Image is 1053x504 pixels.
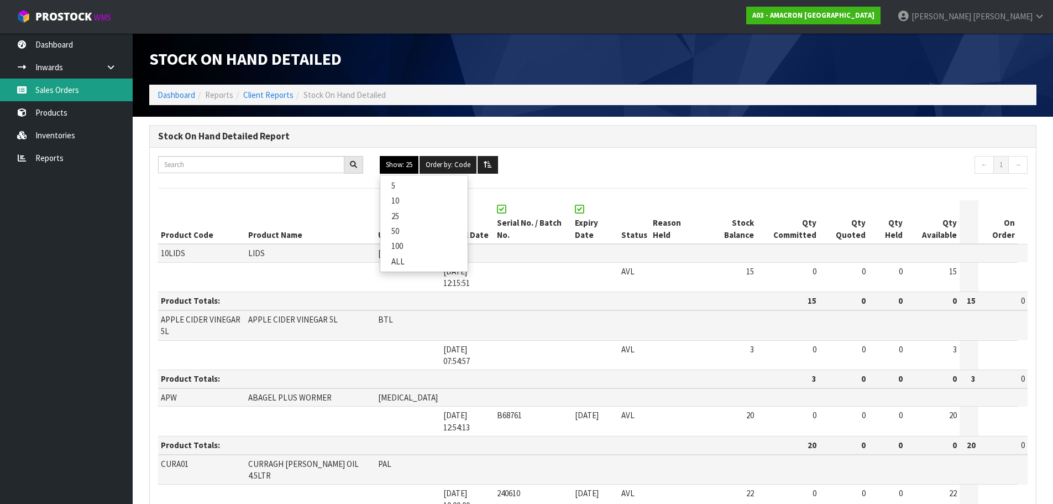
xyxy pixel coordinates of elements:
[621,488,635,498] span: AVL
[158,90,195,100] a: Dashboard
[378,248,438,258] span: [MEDICAL_DATA]
[898,373,903,384] strong: 0
[443,266,470,288] span: [DATE] 12:15:51
[443,410,470,432] span: [DATE] 12:54:13
[862,266,866,277] span: 0
[161,373,220,384] strong: Product Totals:
[861,440,866,450] strong: 0
[971,373,976,384] strong: 3
[572,200,619,244] th: Expiry Date
[978,200,1018,244] th: On Order
[813,344,816,355] span: 0
[808,295,816,306] strong: 15
[248,392,332,403] span: ABAGEL PLUS WORMER
[375,200,441,244] th: UOM
[813,410,816,420] span: 0
[993,156,1009,174] a: 1
[378,459,391,469] span: PAL
[812,373,816,384] strong: 3
[17,9,30,23] img: cube-alt.png
[813,488,816,498] span: 0
[380,254,468,269] a: ALL
[949,410,957,420] span: 20
[746,266,754,277] span: 15
[380,193,468,208] a: 10
[911,11,971,22] span: [PERSON_NAME]
[823,156,1028,176] nav: Page navigation
[899,410,903,420] span: 0
[898,295,903,306] strong: 0
[813,266,816,277] span: 0
[746,410,754,420] span: 20
[380,238,468,253] a: 100
[248,248,265,258] span: LIDS
[245,200,375,244] th: Product Name
[380,209,468,224] a: 25
[497,410,522,420] span: B68761
[861,373,866,384] strong: 0
[380,156,418,174] button: Show: 25
[952,295,957,306] strong: 0
[750,344,754,355] span: 3
[497,488,520,498] span: 240610
[621,410,635,420] span: AVL
[443,344,470,366] span: [DATE] 07:54:57
[905,200,960,244] th: Qty Available
[158,200,245,244] th: Product Code
[899,488,903,498] span: 0
[808,440,816,450] strong: 20
[243,90,294,100] a: Client Reports
[205,90,233,100] span: Reports
[975,156,994,174] a: ←
[161,314,240,336] span: APPLE CIDER VINEGAR 5L
[746,488,754,498] span: 22
[161,440,220,450] strong: Product Totals:
[1021,440,1025,450] span: 0
[862,488,866,498] span: 0
[952,373,957,384] strong: 0
[378,392,438,403] span: [MEDICAL_DATA]
[161,295,220,306] strong: Product Totals:
[621,344,635,355] span: AVL
[899,266,903,277] span: 0
[952,440,957,450] strong: 0
[621,266,635,277] span: AVL
[752,11,874,20] strong: A03 - AMACRON [GEOGRAPHIC_DATA]
[967,440,976,450] strong: 20
[868,200,905,244] th: Qty Held
[161,248,185,258] span: 10LIDS
[861,295,866,306] strong: 0
[149,48,342,69] span: Stock On Hand Detailed
[380,178,468,193] a: 5
[494,200,572,244] th: Serial No. / Batch No.
[973,11,1033,22] span: [PERSON_NAME]
[575,488,599,498] span: [DATE]
[701,200,757,244] th: Stock Balance
[899,344,903,355] span: 0
[862,410,866,420] span: 0
[94,12,111,23] small: WMS
[619,200,650,244] th: Status
[158,131,1028,142] h3: Stock On Hand Detailed Report
[248,459,359,481] span: CURRAGH [PERSON_NAME] OIL 4.5LTR
[1021,295,1025,306] span: 0
[967,295,976,306] strong: 15
[380,224,468,238] a: 50
[898,440,903,450] strong: 0
[1021,373,1025,384] span: 0
[575,410,599,420] span: [DATE]
[949,488,957,498] span: 22
[420,156,476,174] button: Order by: Code
[862,344,866,355] span: 0
[161,392,177,403] span: APW
[378,314,393,325] span: BTL
[158,156,344,173] input: Search
[303,90,386,100] span: Stock On Hand Detailed
[819,200,868,244] th: Qty Quoted
[949,266,957,277] span: 15
[35,9,92,24] span: ProStock
[248,314,338,325] span: APPLE CIDER VINEGAR 5L
[1008,156,1028,174] a: →
[161,459,188,469] span: CURA01
[757,200,819,244] th: Qty Committed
